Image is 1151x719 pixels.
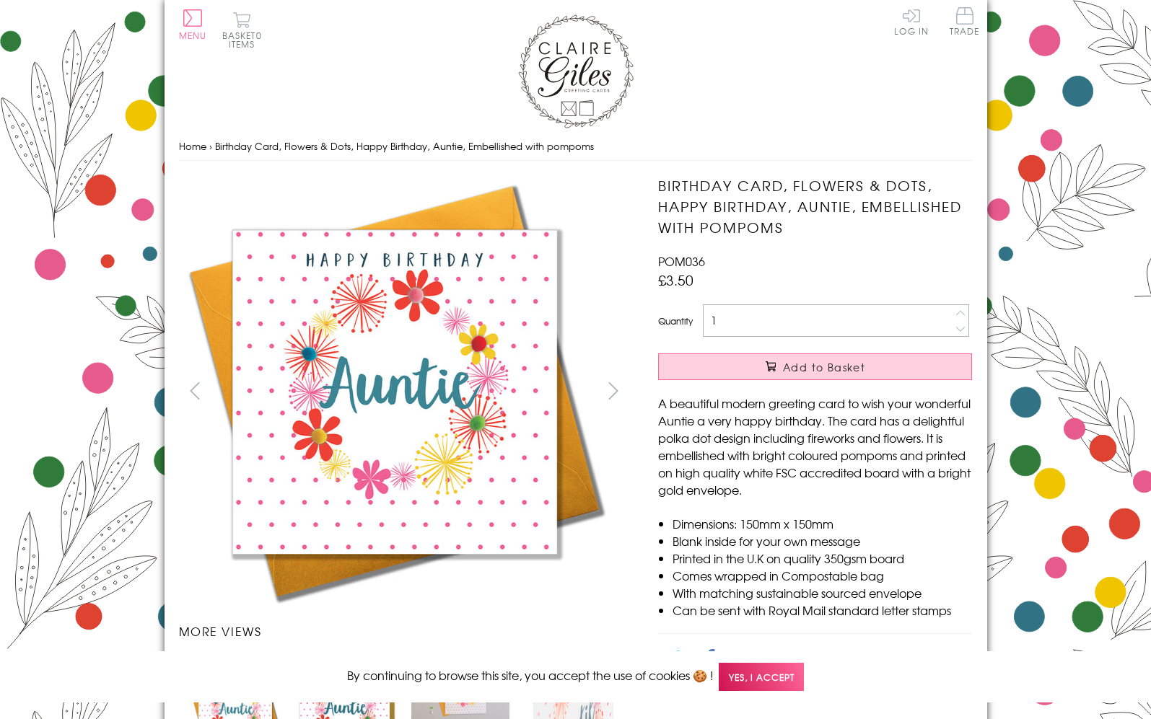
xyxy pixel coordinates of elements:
span: Trade [950,7,980,35]
li: Can be sent with Royal Mail standard letter stamps [673,601,972,619]
span: › [209,139,212,153]
h1: Birthday Card, Flowers & Dots, Happy Birthday, Auntie, Embellished with pompoms [658,175,972,237]
p: A beautiful modern greeting card to wish your wonderful Auntie a very happy birthday. The card ha... [658,394,972,498]
button: Add to Basket [658,353,972,380]
button: prev [179,374,211,407]
a: Log In [894,7,929,35]
span: £3.50 [658,270,693,290]
li: Comes wrapped in Compostable bag [673,567,972,584]
li: Blank inside for your own message [673,532,972,550]
li: With matching sustainable sourced envelope [673,584,972,601]
span: Menu [179,29,207,42]
button: Basket0 items [222,12,262,48]
label: Quantity [658,314,693,327]
a: Home [179,139,206,153]
li: Printed in the U.K on quality 350gsm board [673,550,972,567]
img: Birthday Card, Flowers & Dots, Happy Birthday, Auntie, Embellished with pompoms [629,175,1062,605]
span: Yes, I accept [719,663,804,691]
li: Dimensions: 150mm x 150mm [673,515,972,532]
button: Menu [179,9,207,40]
img: Claire Giles Greetings Cards [518,14,634,128]
a: Trade [950,7,980,38]
span: POM036 [658,252,705,270]
span: Add to Basket [783,360,865,374]
img: Birthday Card, Flowers & Dots, Happy Birthday, Auntie, Embellished with pompoms [178,175,611,608]
button: next [597,374,629,407]
span: Birthday Card, Flowers & Dots, Happy Birthday, Auntie, Embellished with pompoms [215,139,594,153]
h3: More views [179,622,630,640]
span: 0 items [229,29,262,50]
nav: breadcrumbs [179,132,973,162]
